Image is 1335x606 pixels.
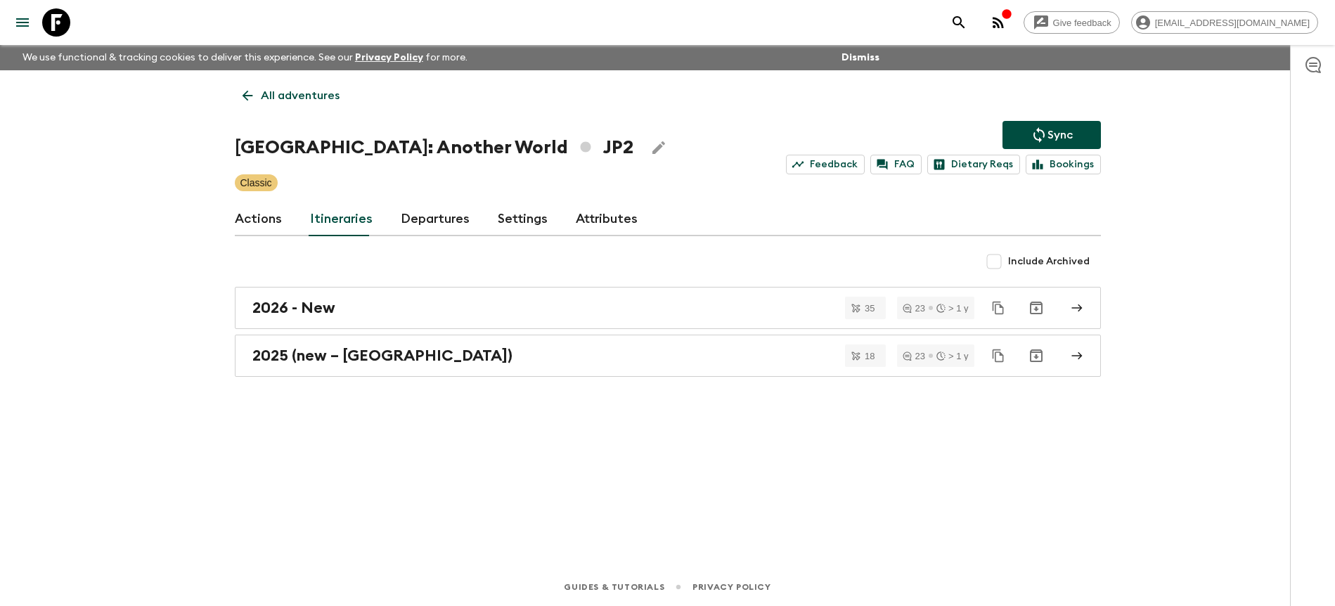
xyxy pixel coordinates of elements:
button: Edit Adventure Title [645,134,673,162]
h1: [GEOGRAPHIC_DATA]: Another World JP2 [235,134,633,162]
button: Dismiss [838,48,883,67]
a: Feedback [786,155,865,174]
div: > 1 y [936,352,969,361]
a: Dietary Reqs [927,155,1020,174]
span: [EMAIL_ADDRESS][DOMAIN_NAME] [1147,18,1317,28]
p: We use functional & tracking cookies to deliver this experience. See our for more. [17,45,473,70]
p: Classic [240,176,272,190]
p: All adventures [261,87,340,104]
button: Sync adventure departures to the booking engine [1002,121,1101,149]
a: 2025 (new – [GEOGRAPHIC_DATA]) [235,335,1101,377]
div: 23 [903,304,924,313]
a: Give feedback [1024,11,1120,34]
a: Settings [498,202,548,236]
a: Bookings [1026,155,1101,174]
a: Departures [401,202,470,236]
span: 18 [856,352,883,361]
h2: 2026 - New [252,299,335,317]
button: menu [8,8,37,37]
button: Archive [1022,342,1050,370]
div: > 1 y [936,304,969,313]
div: 23 [903,352,924,361]
div: [EMAIL_ADDRESS][DOMAIN_NAME] [1131,11,1318,34]
a: Attributes [576,202,638,236]
button: search adventures [945,8,973,37]
a: Itineraries [310,202,373,236]
span: 35 [856,304,883,313]
button: Archive [1022,294,1050,322]
span: Give feedback [1045,18,1119,28]
a: All adventures [235,82,347,110]
a: Privacy Policy [355,53,423,63]
h2: 2025 (new – [GEOGRAPHIC_DATA]) [252,347,512,365]
button: Duplicate [986,295,1011,321]
a: 2026 - New [235,287,1101,329]
a: FAQ [870,155,922,174]
button: Duplicate [986,343,1011,368]
a: Actions [235,202,282,236]
a: Privacy Policy [692,579,770,595]
p: Sync [1047,127,1073,143]
a: Guides & Tutorials [564,579,664,595]
span: Include Archived [1008,254,1090,269]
